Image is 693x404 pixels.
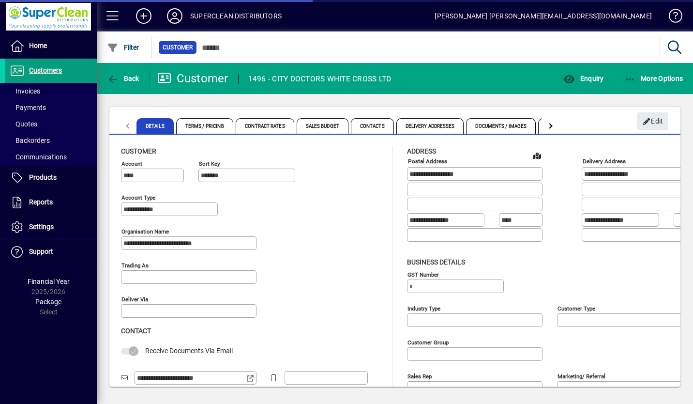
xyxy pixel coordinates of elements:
[5,99,97,116] a: Payments
[563,75,603,82] span: Enquiry
[107,75,139,82] span: Back
[121,327,151,335] span: Contact
[5,116,97,132] a: Quotes
[561,70,606,87] button: Enquiry
[5,240,97,264] a: Support
[29,173,57,181] span: Products
[407,271,439,278] mat-label: GST Number
[128,7,159,25] button: Add
[145,347,233,355] span: Receive Documents Via Email
[199,160,220,167] mat-label: Sort key
[10,153,67,161] span: Communications
[622,70,686,87] button: More Options
[10,104,46,111] span: Payments
[10,137,50,144] span: Backorders
[29,42,47,49] span: Home
[136,118,174,134] span: Details
[121,296,148,303] mat-label: Deliver via
[5,132,97,149] a: Backorders
[190,8,282,24] div: SUPERCLEAN DISTRIBUTORS
[538,118,592,134] span: Custom Fields
[159,7,190,25] button: Profile
[637,112,668,130] button: Edit
[624,75,683,82] span: More Options
[105,39,142,56] button: Filter
[35,298,61,306] span: Package
[105,70,142,87] button: Back
[29,223,54,231] span: Settings
[643,113,663,129] span: Edit
[396,118,464,134] span: Delivery Addresses
[29,66,62,74] span: Customers
[5,83,97,99] a: Invoices
[163,43,193,52] span: Customer
[351,118,394,134] span: Contacts
[407,305,440,311] mat-label: Industry type
[10,120,37,128] span: Quotes
[121,228,169,235] mat-label: Organisation name
[107,44,139,51] span: Filter
[236,118,294,134] span: Contract Rates
[29,248,53,255] span: Support
[407,373,432,379] mat-label: Sales rep
[121,160,142,167] mat-label: Account
[557,305,595,311] mat-label: Customer type
[121,194,155,201] mat-label: Account Type
[5,34,97,58] a: Home
[662,2,681,33] a: Knowledge Base
[10,87,40,95] span: Invoices
[557,373,605,379] mat-label: Marketing/ Referral
[5,190,97,215] a: Reports
[248,71,392,87] div: 1496 - CITY DOCTORS WHITE CROSS LTD
[407,147,436,155] span: Address
[121,147,156,155] span: Customer
[121,262,149,269] mat-label: Trading as
[5,166,97,190] a: Products
[297,118,348,134] span: Sales Budget
[5,215,97,239] a: Settings
[466,118,536,134] span: Documents / Images
[176,118,234,134] span: Terms / Pricing
[157,71,228,86] div: Customer
[407,258,465,266] span: Business details
[29,198,53,206] span: Reports
[435,8,652,24] div: [PERSON_NAME] [PERSON_NAME][EMAIL_ADDRESS][DOMAIN_NAME]
[407,339,449,345] mat-label: Customer group
[97,70,150,87] app-page-header-button: Back
[529,148,545,163] a: View on map
[5,149,97,165] a: Communications
[28,278,70,285] span: Financial Year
